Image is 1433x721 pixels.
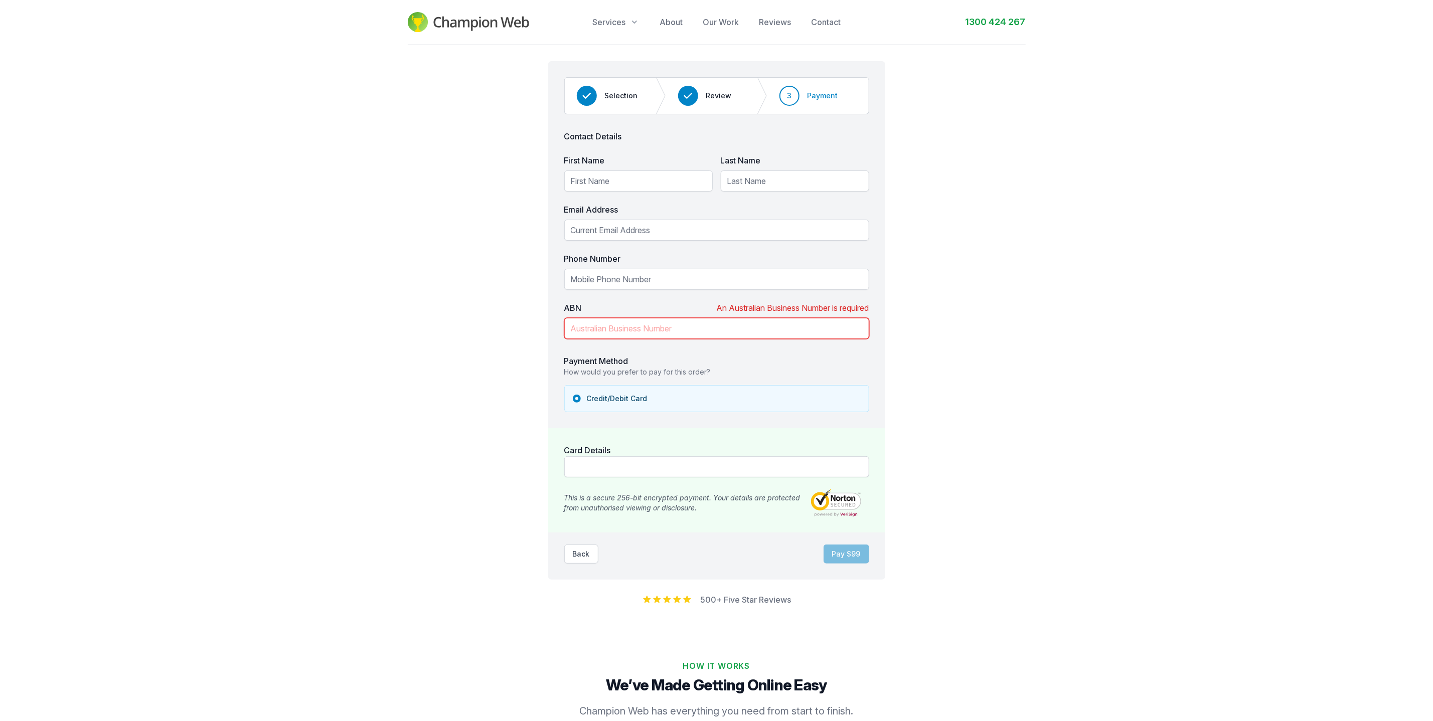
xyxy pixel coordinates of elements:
span: An Australian Business Number is required [717,302,869,314]
input: Last Name [721,170,869,192]
p: This is a secure 256-bit encrypted payment. Your details are protected from unauthorised viewing ... [564,493,803,513]
label: ABN [564,302,582,314]
a: Reviews [759,16,791,28]
label: Contact Details [564,131,622,141]
button: Services [592,16,640,28]
a: 500+ Five Star Reviews [700,595,791,605]
label: Payment Method [564,356,628,366]
a: Our Work [703,16,739,28]
label: Last Name [721,154,761,166]
a: 1300 424 267 [966,15,1026,29]
button: Pay $99 [824,545,869,564]
span: Services [592,16,625,28]
a: About [660,16,683,28]
label: First Name [564,154,605,166]
label: Email Address [564,204,618,216]
input: Credit/Debit Card [573,395,581,403]
button: Back [564,545,598,564]
p: How would you prefer to pay for this order? [564,367,869,377]
input: Mobile Phone Number [564,269,869,290]
label: Card Details [564,445,611,455]
span: Review [706,91,732,101]
span: Payment [808,91,838,101]
input: Australian Business Number [564,318,869,339]
img: Champion Web [408,12,530,32]
h2: How It Works [412,660,1022,672]
a: Contact [811,16,841,28]
span: Selection [605,91,638,101]
input: Current Email Address [564,220,869,241]
input: First Name [564,170,713,192]
span: Credit/Debit Card [587,394,648,404]
label: Phone Number [564,253,621,265]
nav: Progress [564,77,869,114]
iframe: Secure card payment input frame [571,461,863,473]
p: Champion Web has everything you need from start to finish. [521,704,912,718]
span: 3 [787,91,791,101]
p: We’ve Made Getting Online Easy [412,676,1022,694]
